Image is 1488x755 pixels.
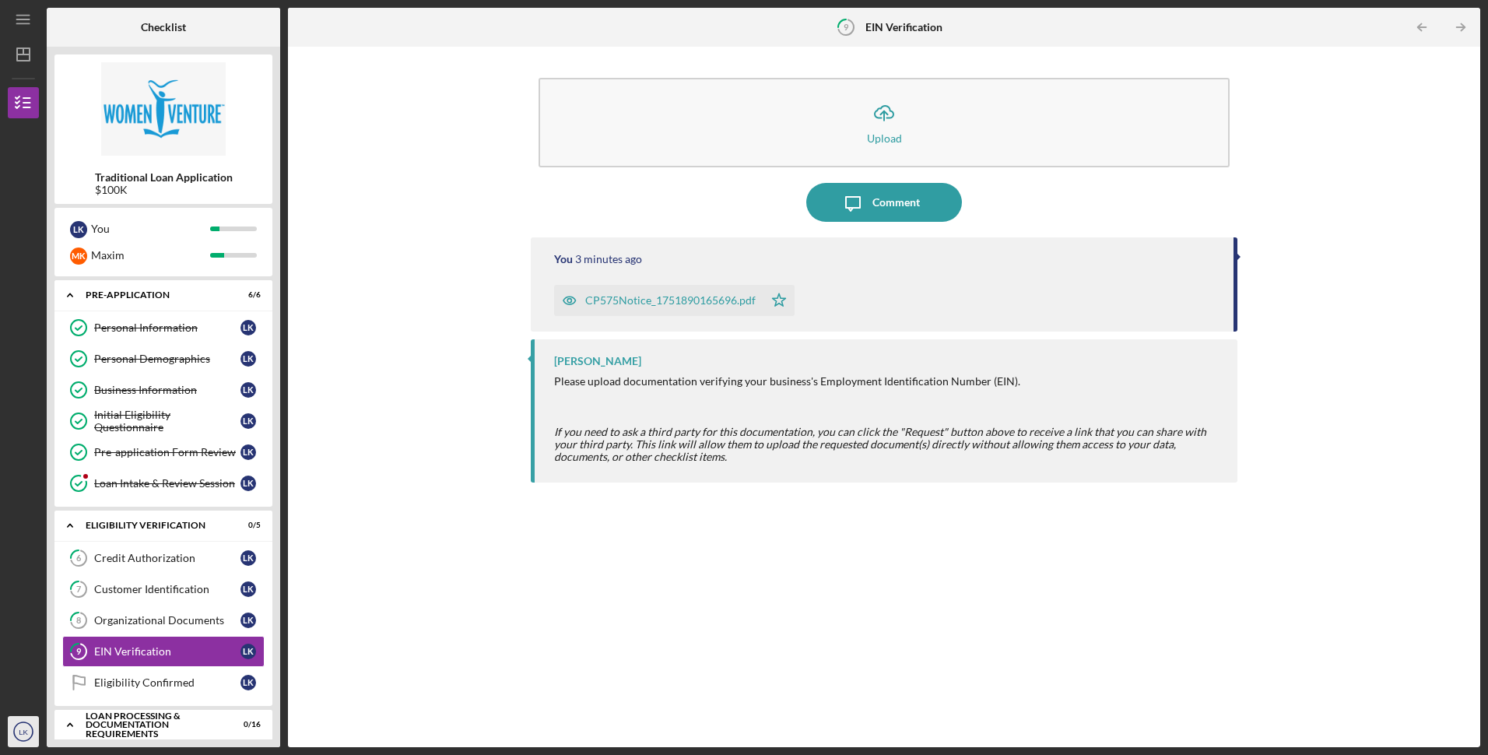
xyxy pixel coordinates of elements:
div: L K [240,444,256,460]
div: L K [240,613,256,628]
div: Upload [867,132,902,144]
a: 7Customer IdentificationLK [62,574,265,605]
div: L K [240,476,256,491]
div: Maxim [91,242,210,269]
div: Comment [872,183,920,222]
div: Loan Intake & Review Session [94,477,240,490]
div: Personal Information [94,321,240,334]
tspan: 8 [76,616,81,626]
div: Credit Authorization [94,552,240,564]
div: 0 / 16 [233,720,261,729]
button: Comment [806,183,962,222]
a: Initial Eligibility QuestionnaireLK [62,406,265,437]
div: Pre-Application [86,290,222,300]
div: $100K [95,184,233,196]
div: L K [240,413,256,429]
b: Checklist [141,21,186,33]
a: 6Credit AuthorizationLK [62,543,265,574]
b: Traditional Loan Application [95,171,233,184]
a: 9EIN VerificationLK [62,636,265,667]
a: 8Organizational DocumentsLK [62,605,265,636]
div: You [91,216,210,242]
div: L K [240,351,256,367]
span: If you need to ask a third party for this documentation, you can click the "Request" button above... [554,425,1206,463]
div: L K [240,675,256,690]
tspan: 9 [844,22,849,32]
div: L K [240,581,256,597]
a: Personal InformationLK [62,312,265,343]
div: L K [240,550,256,566]
div: [PERSON_NAME] [554,355,641,367]
div: Please upload documentation verifying your business's Employment Identification Number (EIN). [554,375,1221,388]
button: LK [8,716,39,747]
a: Business InformationLK [62,374,265,406]
a: Pre-application Form ReviewLK [62,437,265,468]
div: Business Information [94,384,240,396]
div: Organizational Documents [94,614,240,627]
tspan: 6 [76,553,82,564]
img: Product logo [54,62,272,156]
div: CP575Notice_1751890165696.pdf [585,294,756,307]
div: 0 / 5 [233,521,261,530]
button: Upload [539,78,1229,167]
div: L K [70,221,87,238]
div: Loan Processing & Documentation Requirements [86,711,222,739]
div: Customer Identification [94,583,240,595]
tspan: 9 [76,647,82,657]
div: Eligibility Verification [86,521,222,530]
div: L K [240,382,256,398]
a: Personal DemographicsLK [62,343,265,374]
div: Pre-application Form Review [94,446,240,458]
text: LK [19,728,28,736]
div: L K [240,644,256,659]
div: EIN Verification [94,645,240,658]
tspan: 7 [76,585,82,595]
div: Initial Eligibility Questionnaire [94,409,240,434]
time: 2025-08-26 15:28 [575,253,642,265]
b: EIN Verification [865,21,942,33]
div: Eligibility Confirmed [94,676,240,689]
div: M K [70,248,87,265]
div: You [554,253,573,265]
a: Eligibility ConfirmedLK [62,667,265,698]
div: 6 / 6 [233,290,261,300]
div: L K [240,320,256,335]
div: Personal Demographics [94,353,240,365]
button: CP575Notice_1751890165696.pdf [554,285,795,316]
a: Loan Intake & Review SessionLK [62,468,265,499]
